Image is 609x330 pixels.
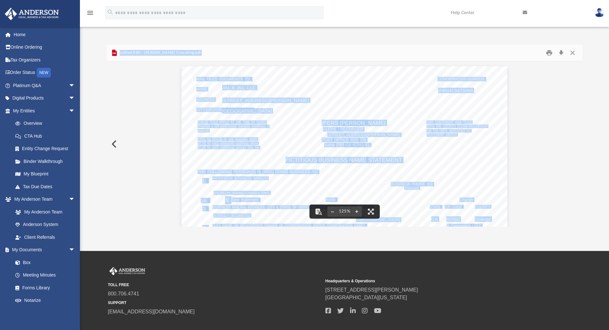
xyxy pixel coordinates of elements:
i: search [107,9,114,16]
span: [STREET_ADDRESS][PERSON_NAME] [327,133,400,137]
span: LLC [474,224,482,228]
a: Order StatusNEW [4,66,85,79]
span: 1. [202,178,206,183]
span: CITY [267,205,275,209]
span: CONFIRMATION NUMBER: [437,77,485,81]
a: Online Ordering [4,41,85,54]
span: NAME [222,224,232,228]
span: ENTER [313,224,325,228]
span: [STREET_ADDRESS][PERSON_NAME] [222,98,309,103]
span: RECORDER [340,127,363,132]
a: Entity Change Request [9,142,85,155]
span: Filing [198,138,206,141]
span: for [223,138,227,141]
button: Previous File [106,135,121,153]
a: Anderson System [9,218,82,231]
span: PRINCIPAL [298,205,317,209]
span: APPLY [219,121,229,124]
span: CA [431,217,438,221]
a: My Entitiesarrow_drop_down [4,104,85,117]
span: (ARE) [262,170,274,174]
span: ZIP [445,205,450,209]
span: ADDRESS [196,98,215,102]
span: ABOVE [445,133,457,137]
span: NAME(S) [253,177,268,180]
span: Refile [326,198,335,202]
span: arrow_drop_down [69,104,82,117]
span: (Optional) [404,187,419,190]
span: for [207,142,211,145]
span: fee [207,138,211,141]
span: 92660 [446,217,460,221]
button: Enter fullscreen [364,205,378,219]
span: arrow_drop_down [69,79,82,92]
span: CLERK-RECORDER [457,125,488,128]
a: My Anderson Teamarrow_drop_down [4,193,82,206]
span: THE [235,121,241,124]
a: Binder Walkthrough [9,155,85,168]
span: partner [235,146,246,149]
span: Statement [240,198,259,202]
a: CTA Hub [9,130,85,142]
button: Zoom in [352,205,362,219]
span: THE [198,170,206,174]
span: POST [322,138,332,142]
span: additional [220,146,234,149]
span: & [276,205,278,209]
a: My Blueprint [9,168,82,181]
span: two [254,146,259,149]
span: DOCUMENTS [219,77,243,81]
span: THE [435,125,441,128]
span: envelope, [251,125,266,128]
span: IFBN419473068 [438,88,473,93]
span: MAILING [232,205,246,209]
span: FILESTAMP [426,133,444,137]
a: Tax Organizers [4,53,85,66]
span: NAME [196,88,207,92]
div: Current zoom level [338,209,352,213]
span: FEES [209,121,218,124]
span: $7.00 [198,142,206,145]
span: additional [220,142,234,145]
span: (IF [279,224,283,228]
span: PHONE [412,182,425,186]
span: CA [346,143,351,147]
span: 1A. [201,198,208,203]
span: if [267,125,269,128]
span: TO: [244,77,251,81]
span: OFFICE [334,138,349,142]
span: New [232,198,239,202]
span: CODE [451,205,462,209]
a: Platinum Q&Aarrow_drop_down [4,79,85,92]
span: FILED [463,121,472,124]
span: - [338,127,339,132]
span: If [447,224,449,228]
a: Meeting Minutes [9,269,82,282]
span: THE [432,129,439,133]
span: INDICATED [449,129,465,133]
span: DATE [439,129,448,133]
span: STATEMENT [368,157,402,163]
span: FICTITIOUS [212,177,233,180]
div: Document Viewer [106,61,583,227]
span: DOING [275,170,288,174]
span: NAME [349,157,366,163]
span: arrow_drop_down [69,307,82,320]
span: for [207,146,211,149]
span: BUSINESS [234,177,252,180]
span: MAIL [196,77,205,81]
div: Preview [106,44,583,227]
span: STATE [279,205,291,209]
span: stamped [238,125,250,128]
i: menu [86,9,94,17]
span: CITY/[GEOGRAPHIC_DATA]/ZIP [196,108,254,112]
a: Box [9,256,78,269]
span: COUNTY [442,125,456,128]
span: [PERSON_NAME] [340,120,386,126]
span: NAME) [354,224,365,228]
small: TOLL FREE [108,282,321,288]
span: [GEOGRAPHIC_DATA] [222,109,272,113]
span: STATEMENT [434,121,454,124]
span: BUSINESS [318,157,348,163]
span: STATE [430,205,441,209]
